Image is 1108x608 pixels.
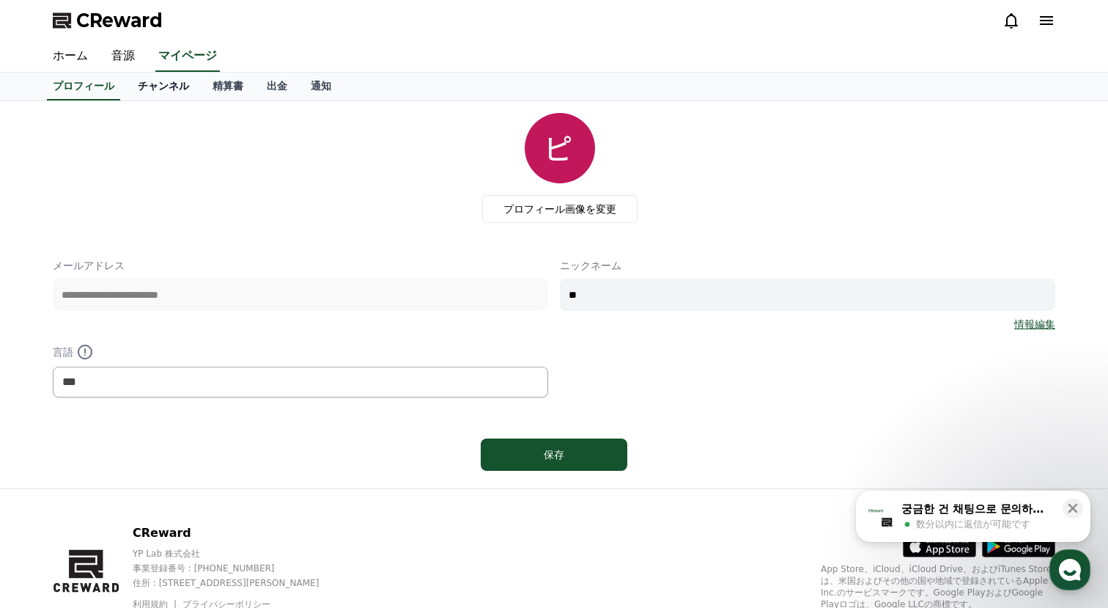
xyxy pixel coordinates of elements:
[525,113,595,183] img: profile_image
[53,258,548,273] p: メールアドレス
[560,258,1055,273] p: ニックネーム
[125,488,160,499] span: チャット
[97,465,189,502] a: チャット
[133,577,344,589] p: 住所 : [STREET_ADDRESS][PERSON_NAME]
[76,9,163,32] span: CReward
[510,447,598,462] div: 保存
[201,73,255,100] a: 精算書
[133,524,344,542] p: CReward
[481,439,627,471] button: 保存
[100,41,147,72] a: 音源
[226,487,244,499] span: 設定
[126,73,201,100] a: チャンネル
[133,548,344,560] p: YP Lab 株式会社
[1014,317,1055,332] a: 情報編集
[255,73,299,100] a: 出金
[189,465,281,502] a: 設定
[4,465,97,502] a: ホーム
[41,41,100,72] a: ホーム
[37,487,64,499] span: ホーム
[482,195,638,223] label: プロフィール画像を変更
[299,73,343,100] a: 通知
[133,563,344,574] p: 事業登録番号 : [PHONE_NUMBER]
[53,9,163,32] a: CReward
[47,73,120,100] a: プロフィール
[155,41,220,72] a: マイページ
[53,343,548,361] p: 言語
